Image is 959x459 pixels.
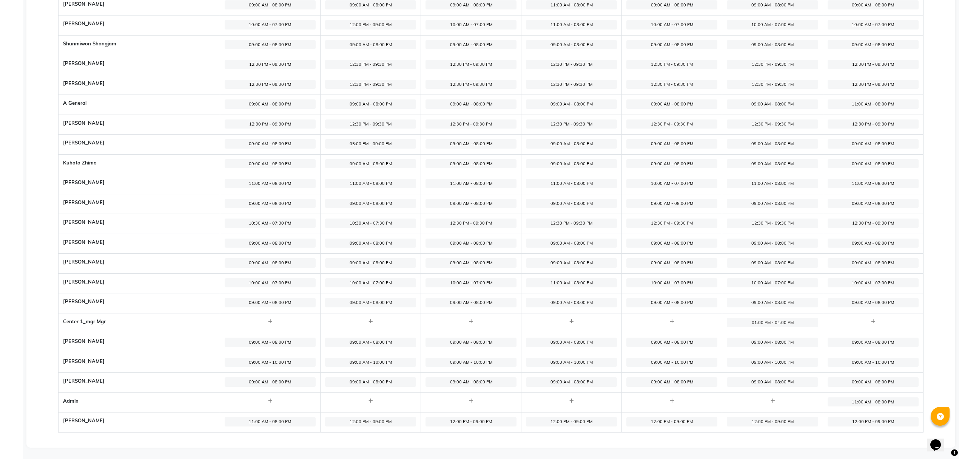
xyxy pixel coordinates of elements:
[626,278,717,288] span: 10:00 AM - 07:00 PM
[526,80,617,89] span: 12:30 PM - 09:30 PM
[727,338,818,347] span: 09:00 AM - 08:00 PM
[325,119,416,129] span: 12:30 PM - 09:30 PM
[325,199,416,208] span: 09:00 AM - 08:00 PM
[325,258,416,268] span: 09:00 AM - 08:00 PM
[59,194,220,214] th: [PERSON_NAME]
[426,338,517,347] span: 09:00 AM - 08:00 PM
[828,0,919,10] span: 09:00 AM - 08:00 PM
[59,373,220,393] th: [PERSON_NAME]
[526,159,617,169] span: 09:00 AM - 08:00 PM
[59,313,220,333] th: Center 1_mgr mgr
[626,199,717,208] span: 09:00 AM - 08:00 PM
[225,258,316,268] span: 09:00 AM - 08:00 PM
[426,258,517,268] span: 09:00 AM - 08:00 PM
[828,139,919,149] span: 09:00 AM - 08:00 PM
[225,298,316,307] span: 09:00 AM - 08:00 PM
[626,60,717,69] span: 12:30 PM - 09:30 PM
[325,99,416,109] span: 09:00 AM - 08:00 PM
[626,298,717,307] span: 09:00 AM - 08:00 PM
[828,239,919,248] span: 09:00 AM - 08:00 PM
[727,417,818,426] span: 12:00 PM - 09:00 PM
[526,139,617,149] span: 09:00 AM - 08:00 PM
[225,377,316,387] span: 09:00 AM - 08:00 PM
[626,99,717,109] span: 09:00 AM - 08:00 PM
[59,174,220,194] th: [PERSON_NAME]
[526,417,617,426] span: 12:00 PM - 09:00 PM
[828,258,919,268] span: 09:00 AM - 08:00 PM
[727,159,818,169] span: 09:00 AM - 08:00 PM
[526,99,617,109] span: 09:00 AM - 08:00 PM
[526,219,617,228] span: 12:30 PM - 09:30 PM
[59,154,220,174] th: kuhoto zhimo
[325,219,416,228] span: 10:30 AM - 07:30 PM
[626,179,717,188] span: 10:00 AM - 07:00 PM
[626,0,717,10] span: 09:00 AM - 08:00 PM
[626,159,717,169] span: 09:00 AM - 08:00 PM
[426,159,517,169] span: 09:00 AM - 08:00 PM
[59,412,220,433] th: [PERSON_NAME]
[426,278,517,288] span: 10:00 AM - 07:00 PM
[426,139,517,149] span: 09:00 AM - 08:00 PM
[325,417,416,426] span: 12:00 PM - 09:00 PM
[59,254,220,274] th: [PERSON_NAME]
[325,377,416,387] span: 09:00 AM - 08:00 PM
[225,0,316,10] span: 09:00 AM - 08:00 PM
[325,60,416,69] span: 12:30 PM - 09:30 PM
[426,99,517,109] span: 09:00 AM - 08:00 PM
[225,179,316,188] span: 11:00 AM - 08:00 PM
[526,199,617,208] span: 09:00 AM - 08:00 PM
[325,239,416,248] span: 09:00 AM - 08:00 PM
[59,293,220,313] th: [PERSON_NAME]
[727,139,818,149] span: 09:00 AM - 08:00 PM
[426,40,517,50] span: 09:00 AM - 08:00 PM
[225,40,316,50] span: 09:00 AM - 08:00 PM
[727,278,818,288] span: 10:00 AM - 07:00 PM
[828,159,919,169] span: 09:00 AM - 08:00 PM
[626,40,717,50] span: 09:00 AM - 08:00 PM
[626,377,717,387] span: 09:00 AM - 08:00 PM
[59,353,220,373] th: [PERSON_NAME]
[626,139,717,149] span: 09:00 AM - 08:00 PM
[225,60,316,69] span: 12:30 PM - 09:30 PM
[325,20,416,29] span: 12:00 PM - 09:00 PM
[426,199,517,208] span: 09:00 AM - 08:00 PM
[225,239,316,248] span: 09:00 AM - 08:00 PM
[727,60,818,69] span: 12:30 PM - 09:30 PM
[727,358,818,367] span: 09:00 AM - 10:00 PM
[828,179,919,188] span: 11:00 AM - 08:00 PM
[828,40,919,50] span: 09:00 AM - 08:00 PM
[526,358,617,367] span: 09:00 AM - 10:00 PM
[626,338,717,347] span: 09:00 AM - 08:00 PM
[828,119,919,129] span: 12:30 PM - 09:30 PM
[325,358,416,367] span: 09:00 AM - 10:00 PM
[426,417,517,426] span: 12:00 PM - 09:00 PM
[828,219,919,228] span: 12:30 PM - 09:30 PM
[626,358,717,367] span: 09:00 AM - 10:00 PM
[325,40,416,50] span: 09:00 AM - 08:00 PM
[426,219,517,228] span: 12:30 PM - 09:30 PM
[828,99,919,109] span: 11:00 AM - 08:00 PM
[727,40,818,50] span: 09:00 AM - 08:00 PM
[526,179,617,188] span: 11:00 AM - 08:00 PM
[426,0,517,10] span: 09:00 AM - 08:00 PM
[727,318,818,327] span: 01:00 PM - 04:00 PM
[59,35,220,55] th: Shunmiwon Shangjam
[325,159,416,169] span: 09:00 AM - 08:00 PM
[828,60,919,69] span: 12:30 PM - 09:30 PM
[526,239,617,248] span: 09:00 AM - 08:00 PM
[426,60,517,69] span: 12:30 PM - 09:30 PM
[59,95,220,115] th: A General
[526,377,617,387] span: 09:00 AM - 08:00 PM
[526,258,617,268] span: 09:00 AM - 08:00 PM
[828,80,919,89] span: 12:30 PM - 09:30 PM
[828,397,919,407] span: 11:00 AM - 08:00 PM
[225,139,316,149] span: 09:00 AM - 08:00 PM
[626,119,717,129] span: 12:30 PM - 09:30 PM
[225,338,316,347] span: 09:00 AM - 08:00 PM
[927,429,951,451] iframe: chat widget
[59,16,220,36] th: [PERSON_NAME]
[727,0,818,10] span: 09:00 AM - 08:00 PM
[727,179,818,188] span: 11:00 AM - 08:00 PM
[727,239,818,248] span: 09:00 AM - 08:00 PM
[727,99,818,109] span: 09:00 AM - 08:00 PM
